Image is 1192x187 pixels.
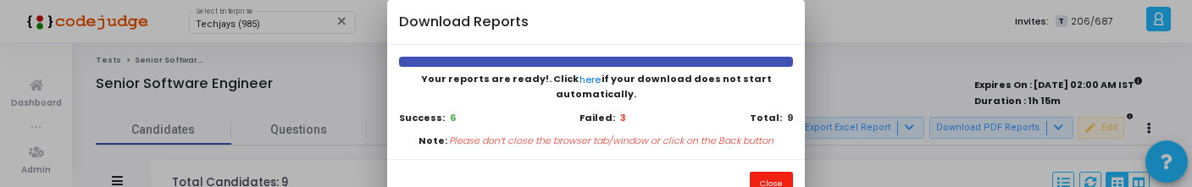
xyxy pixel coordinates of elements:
[449,134,773,148] p: Please don’t close the browser tab/window or click on the Back button
[399,111,445,124] b: Success:
[421,72,772,101] span: Your reports are ready!. Click if your download does not start automatically.
[419,134,447,148] b: Note:
[579,72,602,88] button: here
[399,12,529,33] h4: Download Reports
[787,111,793,124] b: 9
[450,111,456,124] b: 6
[620,111,626,125] b: 3
[750,111,782,124] b: Total:
[579,111,615,125] b: Failed:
